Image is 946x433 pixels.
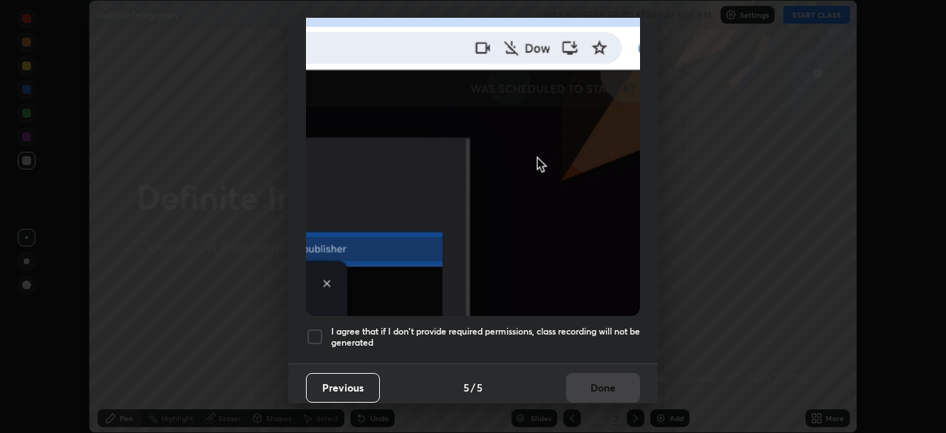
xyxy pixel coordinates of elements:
button: Previous [306,373,380,403]
h5: I agree that if I don't provide required permissions, class recording will not be generated [331,326,640,349]
h4: / [471,380,475,395]
h4: 5 [463,380,469,395]
h4: 5 [477,380,483,395]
